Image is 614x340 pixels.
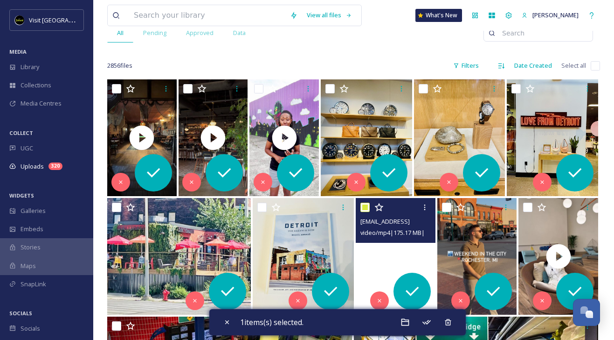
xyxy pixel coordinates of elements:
[360,217,410,226] span: [EMAIL_ADDRESS]
[9,48,27,55] span: MEDIA
[107,198,251,315] img: ext_1760049760.231841_brittneyschering@gmail.com-Dirty Shake.jpeg
[9,310,32,317] span: SOCIALS
[9,129,33,136] span: COLLECT
[21,99,62,108] span: Media Centres
[561,61,586,70] span: Select all
[356,198,435,315] video: ext_1759930855.923513_davidsayah1@gmail.com-16b15d481cc34a43966cae60b2b50807.mp4
[414,79,505,196] img: ext_1760049760.52264_brittneyschering@gmail.com-Shinola - Petoskey.jpeg
[21,81,51,90] span: Collections
[507,79,598,196] img: ext_1760049760.433887_brittneyschering@gmail.com-Shinola - Detroit.jpeg
[21,225,43,234] span: Embeds
[321,79,412,196] img: ext_1760049760.611994_brittneyschering@gmail.com-Shinola.jpeg
[21,144,33,153] span: UGC
[233,28,246,37] span: Data
[107,61,132,70] span: 2856 file s
[497,24,588,42] input: Search
[253,198,354,315] img: ext_1760049760.230673_brittneyschering@gmail.com-Robyn.jpeg
[29,15,101,24] span: Visit [GEOGRAPHIC_DATA]
[448,57,483,75] div: Filters
[9,192,34,199] span: WIDGETS
[186,28,214,37] span: Approved
[21,63,39,71] span: Library
[532,11,579,19] span: [PERSON_NAME]
[129,5,285,26] input: Search your library
[15,15,24,25] img: VISIT%20DETROIT%20LOGO%20-%20BLACK%20BACKGROUND.png
[21,324,40,333] span: Socials
[179,79,248,196] img: thumbnail
[437,198,517,315] img: ext_1759930838.567419_davidsayah1@gmail.com-BBF1CDF9-01FE-4B25-AB32-14770AC56132.jpeg
[107,79,177,196] img: thumbnail
[573,299,600,326] button: Open Chat
[117,28,124,37] span: All
[21,162,44,171] span: Uploads
[249,79,319,196] img: thumbnail
[21,243,41,252] span: Stories
[143,28,166,37] span: Pending
[517,6,583,24] a: [PERSON_NAME]
[21,206,46,215] span: Galleries
[360,228,454,237] span: video/mp4 | 175.17 MB | 1080 x 1920
[21,262,36,270] span: Maps
[518,198,598,315] img: thumbnail
[302,6,357,24] a: View all files
[510,57,557,75] div: Date Created
[240,317,304,328] span: 1 items(s) selected.
[48,163,62,170] div: 320
[415,9,462,22] a: What's New
[21,280,46,289] span: SnapLink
